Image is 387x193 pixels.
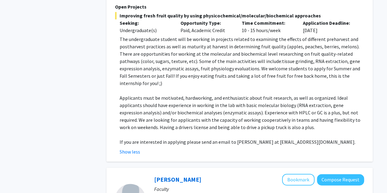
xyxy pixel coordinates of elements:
iframe: Chat [5,165,26,188]
span: If you are interested in applying please send an email to [PERSON_NAME] at [EMAIL_ADDRESS][DOMAIN... [120,139,355,145]
span: Applicants must be motivated, hardworking, and enthusiastic about fruit research, as well as orga... [120,95,360,130]
button: Compose Request to Jose-Luis Izursa [317,174,364,185]
p: Open Projects [115,3,364,10]
div: Undergraduate(s) [120,27,172,34]
div: Paid, Academic Credit [176,19,237,34]
p: Application Deadline: [303,19,355,27]
button: Show less [120,148,140,155]
div: 10 - 15 hours/week [237,19,298,34]
p: Time Commitment: [242,19,294,27]
p: Opportunity Type: [180,19,233,27]
p: Faculty [154,185,364,193]
p: Seeking: [120,19,172,27]
span: The undergraduate student will be working in projects related to examining the effects of differe... [120,36,360,86]
button: Add Jose-Luis Izursa to Bookmarks [282,174,314,185]
span: Improving fresh fruit quality by using physicochemical/molecular/biochemical approaches [115,12,364,19]
div: [DATE] [298,19,359,34]
a: [PERSON_NAME] [154,176,201,183]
